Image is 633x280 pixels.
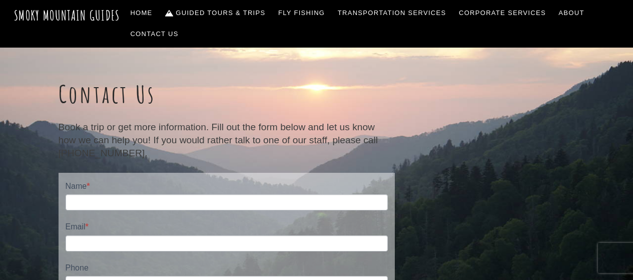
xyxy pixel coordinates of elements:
[14,7,120,24] a: Smoky Mountain Guides
[59,121,395,160] p: Book a trip or get more information. Fill out the form below and let us know how we can help you!...
[127,24,183,45] a: Contact Us
[161,3,269,24] a: Guided Tours & Trips
[334,3,450,24] a: Transportation Services
[66,220,388,235] label: Email
[66,261,388,276] label: Phone
[555,3,588,24] a: About
[455,3,550,24] a: Corporate Services
[66,180,388,194] label: Name
[59,80,395,109] h1: Contact Us
[127,3,157,24] a: Home
[274,3,329,24] a: Fly Fishing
